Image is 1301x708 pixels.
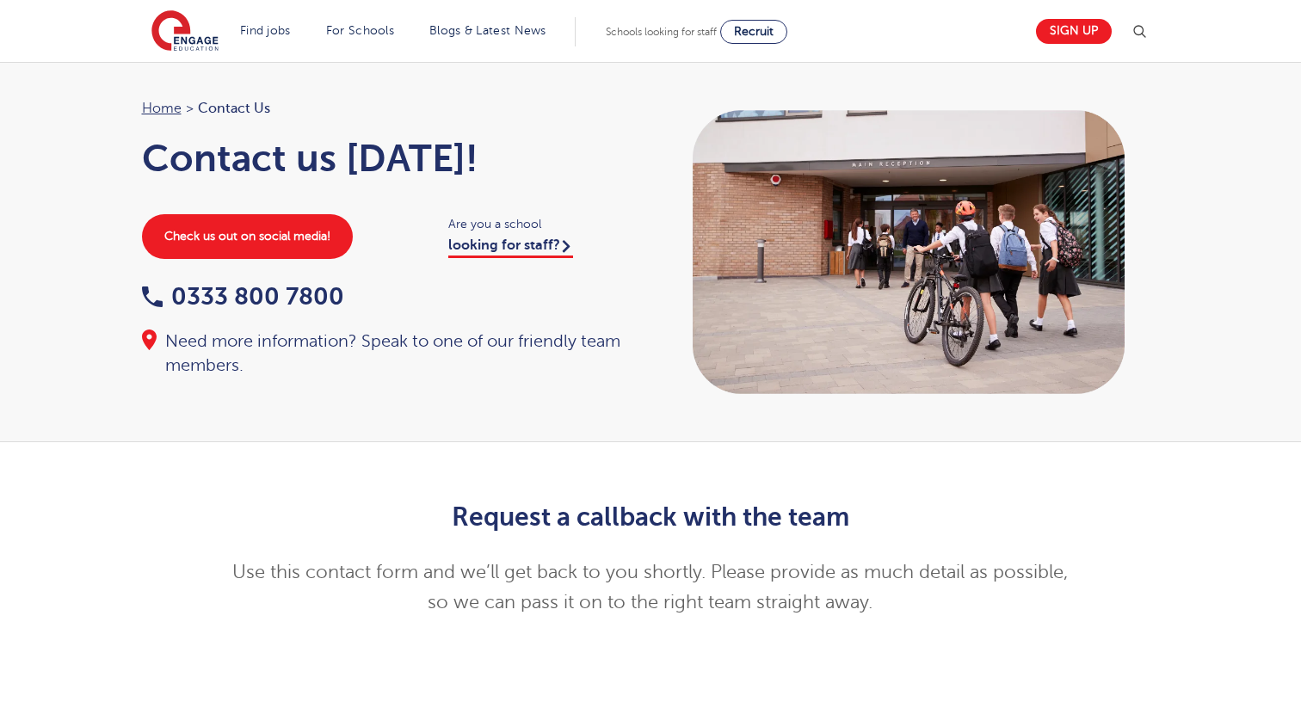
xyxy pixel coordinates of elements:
[326,24,394,37] a: For Schools
[142,283,344,310] a: 0333 800 7800
[198,97,270,120] span: Contact Us
[240,24,291,37] a: Find jobs
[151,10,219,53] img: Engage Education
[142,329,634,378] div: Need more information? Speak to one of our friendly team members.
[606,26,717,38] span: Schools looking for staff
[734,25,774,38] span: Recruit
[229,502,1073,532] h2: Request a callback with the team
[448,237,573,258] a: looking for staff?
[142,101,182,116] a: Home
[1036,19,1112,44] a: Sign up
[429,24,546,37] a: Blogs & Latest News
[142,214,353,259] a: Check us out on social media!
[142,97,634,120] nav: breadcrumb
[448,214,633,234] span: Are you a school
[232,562,1068,613] span: Use this contact form and we’ll get back to you shortly. Please provide as much detail as possibl...
[142,137,634,180] h1: Contact us [DATE]!
[186,101,194,116] span: >
[720,20,787,44] a: Recruit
